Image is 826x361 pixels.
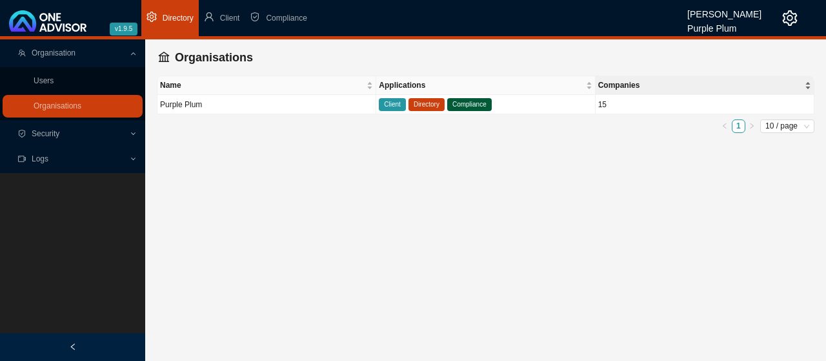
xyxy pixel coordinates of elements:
[782,10,798,26] span: setting
[732,119,745,133] li: 1
[18,49,26,57] span: team
[687,17,761,32] div: Purple Plum
[34,76,54,85] a: Users
[18,155,26,163] span: video-camera
[160,79,364,92] span: Name
[69,343,77,351] span: left
[220,14,240,23] span: Client
[157,76,376,95] th: Name
[110,23,137,36] span: v1.9.5
[376,76,595,95] th: Applications
[175,51,253,64] span: Organisations
[34,101,81,110] a: Organisations
[718,119,732,133] li: Previous Page
[266,14,307,23] span: Compliance
[687,3,761,17] div: [PERSON_NAME]
[408,98,445,111] span: Directory
[745,119,759,133] button: right
[204,12,214,22] span: user
[760,119,814,133] div: Page Size
[157,95,376,114] td: Purple Plum
[745,119,759,133] li: Next Page
[18,130,26,138] span: safety-certificate
[163,14,194,23] span: Directory
[250,12,260,22] span: safety
[596,76,814,95] th: Companies
[596,95,814,114] td: 15
[598,79,802,92] span: Companies
[732,120,745,132] a: 1
[447,98,492,111] span: Compliance
[379,79,583,92] span: Applications
[32,129,59,138] span: Security
[146,12,157,22] span: setting
[379,98,406,111] span: Client
[718,119,732,133] button: left
[9,10,86,32] img: 2df55531c6924b55f21c4cf5d4484680-logo-light.svg
[765,120,809,132] span: 10 / page
[32,154,48,163] span: Logs
[32,48,76,57] span: Organisation
[721,123,728,129] span: left
[158,51,170,63] span: bank
[749,123,755,129] span: right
